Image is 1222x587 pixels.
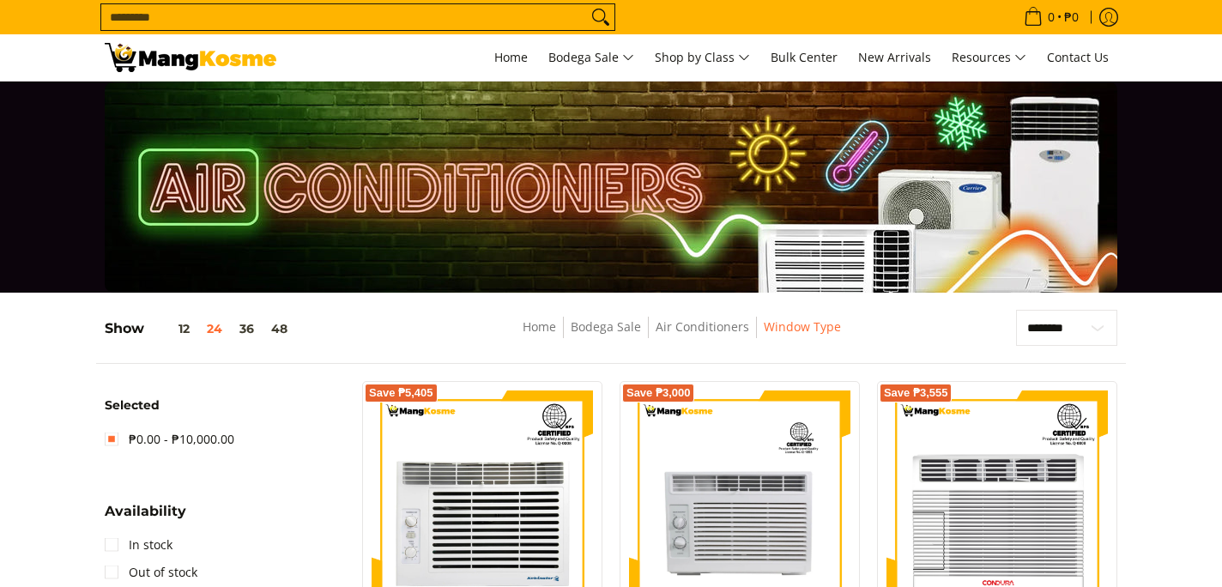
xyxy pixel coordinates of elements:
[105,505,186,518] span: Availability
[762,34,846,81] a: Bulk Center
[293,34,1117,81] nav: Main Menu
[105,320,296,337] h5: Show
[1019,8,1084,27] span: •
[771,49,838,65] span: Bulk Center
[105,505,186,531] summary: Open
[369,388,433,398] span: Save ₱5,405
[144,322,198,336] button: 12
[626,388,691,398] span: Save ₱3,000
[231,322,263,336] button: 36
[1045,11,1057,23] span: 0
[105,398,345,414] h6: Selected
[405,317,959,355] nav: Breadcrumbs
[943,34,1035,81] a: Resources
[105,559,197,586] a: Out of stock
[523,318,556,335] a: Home
[494,49,528,65] span: Home
[540,34,643,81] a: Bodega Sale
[655,47,750,69] span: Shop by Class
[587,4,614,30] button: Search
[105,531,172,559] a: In stock
[850,34,940,81] a: New Arrivals
[656,318,749,335] a: Air Conditioners
[548,47,634,69] span: Bodega Sale
[884,388,948,398] span: Save ₱3,555
[1038,34,1117,81] a: Contact Us
[263,322,296,336] button: 48
[486,34,536,81] a: Home
[571,318,641,335] a: Bodega Sale
[1047,49,1109,65] span: Contact Us
[646,34,759,81] a: Shop by Class
[105,426,234,453] a: ₱0.00 - ₱10,000.00
[764,317,841,338] span: Window Type
[1062,11,1081,23] span: ₱0
[858,49,931,65] span: New Arrivals
[198,322,231,336] button: 24
[105,43,276,72] img: Bodega Sale Aircon l Mang Kosme: Home Appliances Warehouse Sale Window Type
[952,47,1026,69] span: Resources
